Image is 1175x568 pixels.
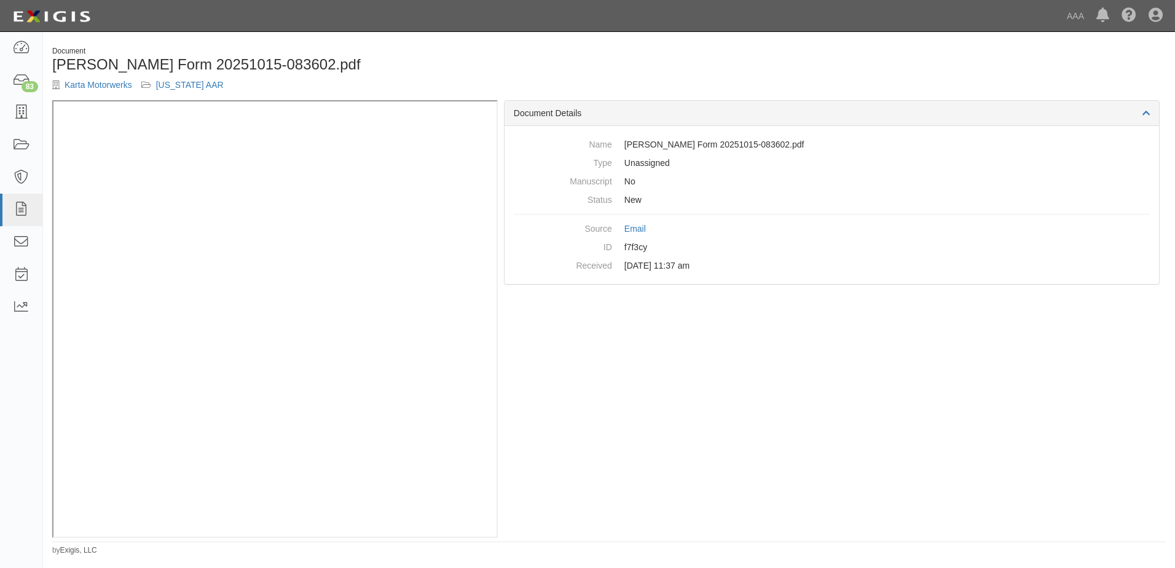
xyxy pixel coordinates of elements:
dd: Unassigned [514,154,1150,172]
dd: f7f3cy [514,238,1150,256]
div: Document Details [505,101,1159,126]
dd: No [514,172,1150,191]
dt: Name [514,135,612,151]
dt: Source [514,219,612,235]
h1: [PERSON_NAME] Form 20251015-083602.pdf [52,57,600,73]
i: Help Center - Complianz [1122,9,1136,23]
div: 83 [22,81,38,92]
dd: New [514,191,1150,209]
dd: [PERSON_NAME] Form 20251015-083602.pdf [514,135,1150,154]
dt: Received [514,256,612,272]
a: AAA [1061,4,1090,28]
a: Karta Motorwerks [65,80,132,90]
a: Exigis, LLC [60,546,97,554]
div: Document [52,46,600,57]
dt: Type [514,154,612,169]
a: Email [624,224,646,234]
dt: Manuscript [514,172,612,187]
dt: Status [514,191,612,206]
a: [US_STATE] AAR [156,80,224,90]
dt: ID [514,238,612,253]
small: by [52,545,97,556]
dd: [DATE] 11:37 am [514,256,1150,275]
img: logo-5460c22ac91f19d4615b14bd174203de0afe785f0fc80cf4dbbc73dc1793850b.png [9,6,94,28]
